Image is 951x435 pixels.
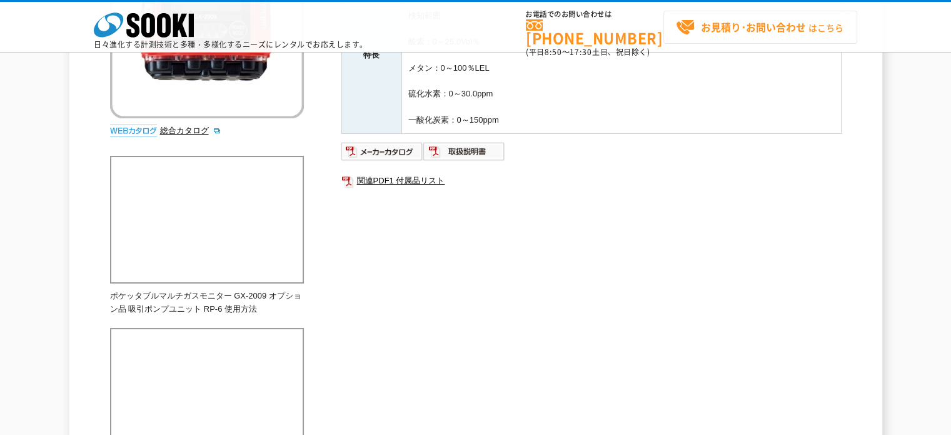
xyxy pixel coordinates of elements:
[423,141,505,161] img: 取扱説明書
[341,150,423,159] a: メーカーカタログ
[526,11,663,18] span: お電話でのお問い合わせは
[110,290,304,316] p: ポケッタブルマルチガスモニター GX-2009 オプション品 吸引ポンプユニット RP-6 使用方法
[160,126,221,135] a: 総合カタログ
[423,150,505,159] a: 取扱説明書
[570,46,592,58] span: 17:30
[676,18,843,37] span: はこちら
[701,19,806,34] strong: お見積り･お問い合わせ
[94,41,368,48] p: 日々進化する計測技術と多種・多様化するニーズにレンタルでお応えします。
[341,141,423,161] img: メーカーカタログ
[545,46,562,58] span: 8:50
[341,173,842,189] a: 関連PDF1 付属品リスト
[526,19,663,45] a: [PHONE_NUMBER]
[526,46,650,58] span: (平日 ～ 土日、祝日除く)
[110,125,157,137] img: webカタログ
[663,11,857,44] a: お見積り･お問い合わせはこちら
